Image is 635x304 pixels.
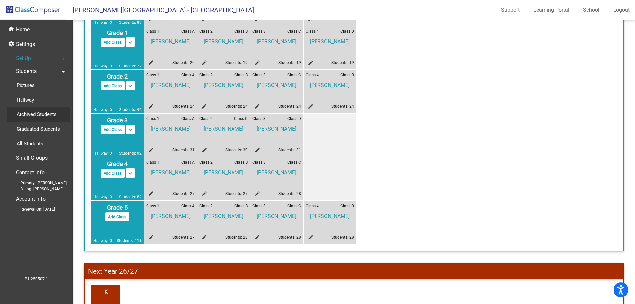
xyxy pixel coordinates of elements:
[172,104,195,109] a: Students: 24
[17,140,43,148] p: All Students
[146,165,194,177] span: [PERSON_NAME]
[287,116,301,122] span: Class D
[172,148,195,152] a: Students: 31
[306,28,319,34] span: Class 4
[146,72,159,78] span: Class 1
[181,159,195,165] span: Class A
[225,191,248,196] a: Students: 27
[100,125,125,134] button: Add Class
[172,235,195,239] a: Students: 27
[252,16,260,24] mat-icon: edit
[172,191,195,196] a: Students: 27
[126,169,134,177] mat-icon: keyboard_arrow_down
[234,28,248,34] span: Class B
[252,234,260,242] mat-icon: edit
[225,148,248,152] a: Students: 30
[306,203,319,209] span: Class 4
[199,209,248,220] span: [PERSON_NAME]
[278,148,301,152] a: Students: 31
[278,235,301,239] a: Students: 28
[126,38,134,46] mat-icon: keyboard_arrow_down
[234,116,248,122] span: Class C
[252,28,266,34] span: Class 3
[306,34,354,46] span: [PERSON_NAME]
[146,191,154,198] mat-icon: edit
[199,165,248,177] span: [PERSON_NAME]
[252,209,301,220] span: [PERSON_NAME]
[252,103,260,111] mat-icon: edit
[181,116,195,122] span: Class A
[306,103,314,111] mat-icon: edit
[93,238,112,244] span: Hallway: 0
[146,16,154,24] mat-icon: edit
[331,235,354,239] a: Students: 28
[199,122,248,133] span: [PERSON_NAME]
[100,37,125,47] button: Add Class
[306,209,354,220] span: [PERSON_NAME]
[119,194,142,200] span: Students: 82
[199,203,213,209] span: Class 2
[252,116,266,122] span: Class 3
[306,78,354,89] span: [PERSON_NAME]
[146,28,159,34] span: Class 1
[199,191,207,198] mat-icon: edit
[17,125,60,133] p: Graduated Students
[181,28,195,34] span: Class A
[8,26,16,34] mat-icon: home
[199,103,207,111] mat-icon: edit
[93,151,112,156] span: Hallway: 0
[93,28,142,37] span: Grade 1
[105,212,130,222] button: Add Class
[93,20,112,25] span: Hallway: 0
[496,5,525,15] a: Support
[199,72,213,78] span: Class 2
[199,60,207,67] mat-icon: edit
[16,67,37,76] span: Students
[172,60,195,65] a: Students: 20
[66,5,254,15] span: [PERSON_NAME][GEOGRAPHIC_DATA] - [GEOGRAPHIC_DATA]
[16,195,46,204] p: Account Info
[199,159,213,165] span: Class 2
[252,165,301,177] span: [PERSON_NAME]
[93,63,112,69] span: Hallway: 0
[306,72,319,78] span: Class 4
[199,34,248,46] span: [PERSON_NAME]
[119,63,142,69] span: Students: 77
[234,72,248,78] span: Class B
[16,26,30,34] p: Home
[146,60,154,67] mat-icon: edit
[252,72,266,78] span: Class 3
[278,191,301,196] a: Students: 28
[199,78,248,89] span: [PERSON_NAME]
[181,72,195,78] span: Class A
[306,60,314,67] mat-icon: edit
[225,104,248,109] a: Students: 24
[287,203,301,209] span: Class C
[252,191,260,198] mat-icon: edit
[252,203,266,209] span: Class 3
[10,180,67,186] span: Primary: [PERSON_NAME]
[306,234,314,242] mat-icon: edit
[199,234,207,242] mat-icon: edit
[199,116,213,122] span: Class 2
[146,122,194,133] span: [PERSON_NAME]
[252,122,301,133] span: [PERSON_NAME]
[252,147,260,155] mat-icon: edit
[93,116,142,125] span: Grade 3
[252,78,301,89] span: [PERSON_NAME]
[117,238,142,244] span: Students: 111
[340,203,354,209] span: Class D
[225,235,248,239] a: Students: 28
[146,116,159,122] span: Class 1
[93,194,112,200] span: Hallway: 0
[306,16,314,24] mat-icon: edit
[59,68,67,76] mat-icon: arrow_drop_down
[199,147,207,155] mat-icon: edit
[278,60,301,65] a: Students: 19
[146,34,194,46] span: [PERSON_NAME]
[16,153,48,163] p: Small Groups
[146,234,154,242] mat-icon: edit
[17,96,34,104] p: Hallway
[199,16,207,24] mat-icon: edit
[10,206,55,212] span: Renewal On: [DATE]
